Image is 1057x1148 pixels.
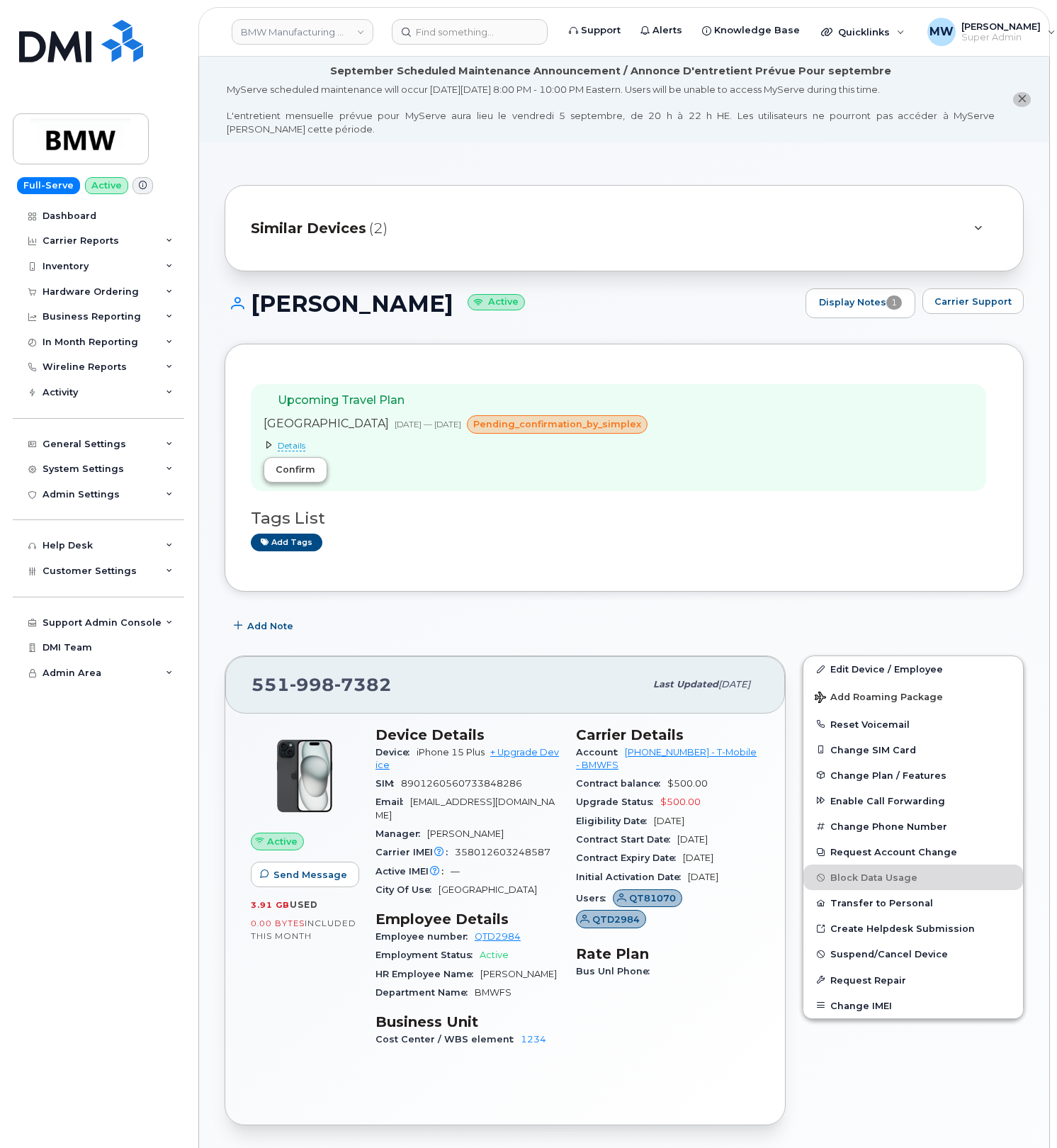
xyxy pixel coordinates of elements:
[225,613,305,638] button: Add Note
[251,918,356,941] span: included this month
[576,747,757,770] a: [PHONE_NUMBER] - T-Mobile - BMWFS
[247,619,293,633] span: Add Note
[264,417,389,430] span: [GEOGRAPHIC_DATA]
[375,778,401,789] span: SIM
[227,83,995,135] div: MyServe scheduled maintenance will occur [DATE][DATE] 8:00 PM - 10:00 PM Eastern. Users will be u...
[654,816,684,826] span: [DATE]
[677,834,708,845] span: [DATE]
[251,218,366,239] span: Similar Devices
[330,64,891,79] div: September Scheduled Maintenance Announcement / Annonce D'entretient Prévue Pour septembre
[803,941,1023,967] button: Suspend/Cancel Device
[803,656,1023,682] a: Edit Device / Employee
[815,692,943,705] span: Add Roaming Package
[455,847,550,857] span: 358012603248587
[251,918,305,928] span: 0.00 Bytes
[830,795,945,806] span: Enable Call Forwarding
[688,872,718,882] span: [DATE]
[803,865,1023,890] button: Block Data Usage
[718,679,750,690] span: [DATE]
[251,900,290,910] span: 3.91 GB
[576,893,613,904] span: Users
[290,674,334,695] span: 998
[576,834,677,845] span: Contract Start Date
[830,770,946,780] span: Change Plan / Features
[375,931,475,942] span: Employee number
[475,987,511,998] span: BMWFS
[576,778,667,789] span: Contract balance
[830,949,948,960] span: Suspend/Cancel Device
[576,966,657,977] span: Bus Unl Phone
[267,835,298,848] span: Active
[660,797,701,807] span: $500.00
[417,747,485,758] span: iPhone 15 Plus
[262,733,347,818] img: iPhone_15_Black.png
[251,534,322,551] a: Add tags
[290,899,318,910] span: used
[251,510,997,527] h3: Tags List
[401,778,522,789] span: 8901260560733848286
[576,816,654,826] span: Eligibility Date
[803,839,1023,865] button: Request Account Change
[395,419,461,429] span: [DATE] — [DATE]
[995,1086,1046,1137] iframe: Messenger Launcher
[803,993,1023,1018] button: Change IMEI
[576,747,625,758] span: Account
[521,1034,546,1045] a: 1234
[803,682,1023,711] button: Add Roaming Package
[473,417,641,431] span: pending_confirmation_by_simplex
[803,967,1023,993] button: Request Repair
[273,868,347,882] span: Send Message
[576,914,646,925] a: QTD2984
[803,711,1023,737] button: Reset Voicemail
[278,440,305,451] span: Details
[803,916,1023,941] a: Create Helpdesk Submission
[225,291,798,316] h1: [PERSON_NAME]
[451,866,460,877] span: —
[803,890,1023,916] button: Transfer to Personal
[576,872,688,882] span: Initial Activation Date
[264,457,327,483] button: Confirm
[375,726,559,743] h3: Device Details
[375,847,455,857] span: Carrier IMEI
[278,393,405,407] span: Upcoming Travel Plan
[334,674,392,695] span: 7382
[439,884,537,895] span: [GEOGRAPHIC_DATA]
[375,950,480,960] span: Employment Status
[251,674,392,695] span: 551
[480,969,557,979] span: [PERSON_NAME]
[369,218,388,239] span: (2)
[264,439,653,451] summary: Details
[375,884,439,895] span: City Of Use
[653,679,718,690] span: Last updated
[375,969,480,979] span: HR Employee Name
[576,945,759,962] h3: Rate Plan
[803,814,1023,839] button: Change Phone Number
[375,797,410,807] span: Email
[375,797,555,820] span: [EMAIL_ADDRESS][DOMAIN_NAME]
[375,866,451,877] span: Active IMEI
[375,1013,559,1030] h3: Business Unit
[592,913,640,926] span: QTD2984
[934,295,1012,308] span: Carrier Support
[475,931,521,942] a: QTD2984
[375,987,475,998] span: Department Name
[276,463,315,476] span: Confirm
[375,911,559,928] h3: Employee Details
[667,778,708,789] span: $500.00
[922,288,1024,314] button: Carrier Support
[375,1034,521,1045] span: Cost Center / WBS element
[1013,92,1031,107] button: close notification
[480,950,509,960] span: Active
[886,296,902,310] span: 1
[375,828,427,839] span: Manager
[613,893,682,904] a: QT81070
[468,294,525,310] small: Active
[803,737,1023,762] button: Change SIM Card
[803,788,1023,814] button: Enable Call Forwarding
[427,828,504,839] span: [PERSON_NAME]
[629,891,676,905] span: QT81070
[576,726,759,743] h3: Carrier Details
[375,747,559,770] a: + Upgrade Device
[251,862,359,887] button: Send Message
[806,288,915,318] a: Display Notes1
